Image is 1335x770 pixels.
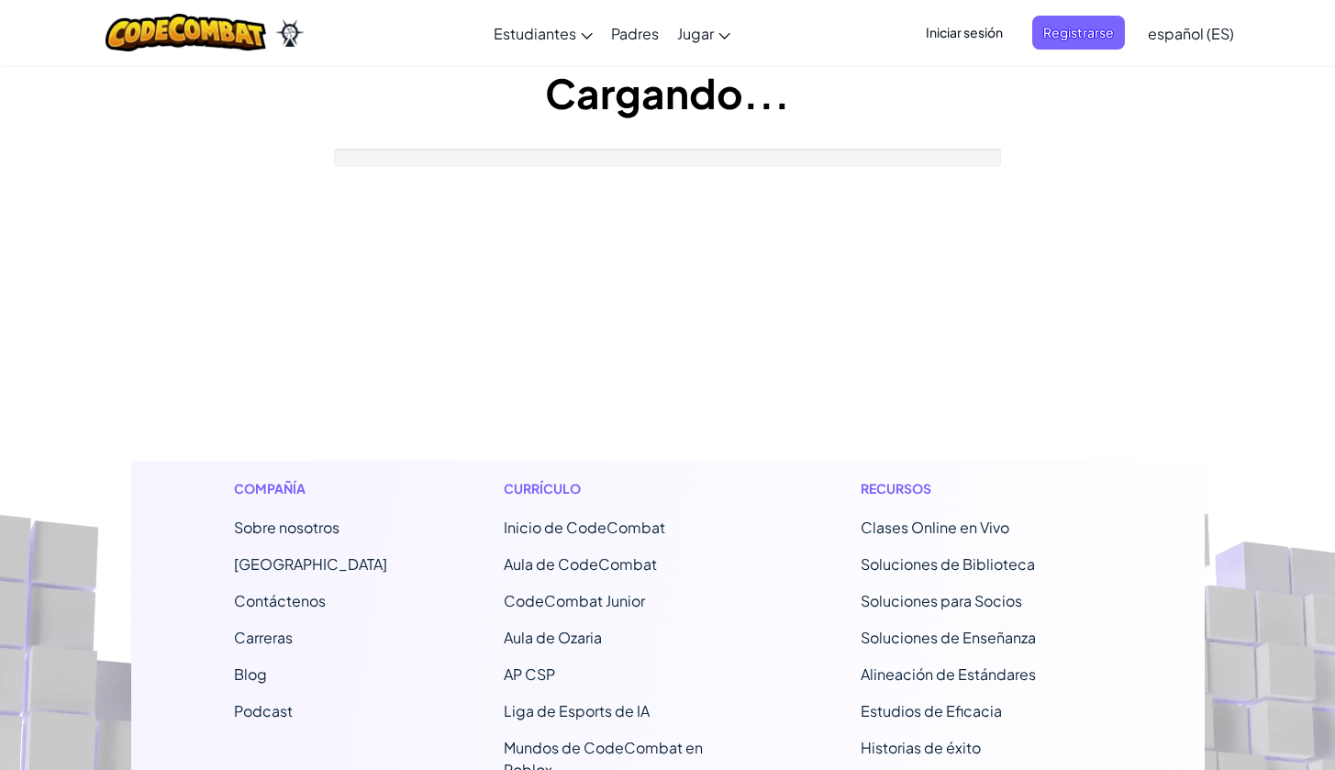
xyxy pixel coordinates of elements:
[861,628,1036,647] a: Soluciones de Enseñanza
[234,701,293,720] a: Podcast
[1148,24,1234,43] span: español (ES)
[234,591,326,610] span: Contáctenos
[861,518,1009,537] a: Clases Online en Vivo
[677,24,714,43] span: Jugar
[275,19,305,47] img: Ozaria
[861,591,1022,610] a: Soluciones para Socios
[1139,8,1243,58] a: español (ES)
[504,554,657,574] a: Aula de CodeCombat
[234,554,387,574] a: [GEOGRAPHIC_DATA]
[494,24,576,43] span: Estudiantes
[234,628,293,647] a: Carreras
[504,628,602,647] a: Aula de Ozaria
[861,554,1035,574] a: Soluciones de Biblioteca
[602,8,668,58] a: Padres
[915,16,1014,50] button: Iniciar sesión
[234,479,387,498] h1: Compañía
[668,8,740,58] a: Jugar
[861,701,1002,720] a: Estudios de Eficacia
[504,518,665,537] span: Inicio de CodeCombat
[504,479,745,498] h1: Currículo
[484,8,602,58] a: Estudiantes
[861,738,981,757] a: Historias de éxito
[234,518,339,537] a: Sobre nosotros
[861,479,1102,498] h1: Recursos
[504,664,555,684] a: AP CSP
[861,664,1036,684] a: Alineación de Estándares
[504,591,645,610] a: CodeCombat Junior
[106,14,266,51] img: CodeCombat logo
[504,701,650,720] a: Liga de Esports de IA
[234,664,267,684] a: Blog
[1032,16,1125,50] button: Registrarse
